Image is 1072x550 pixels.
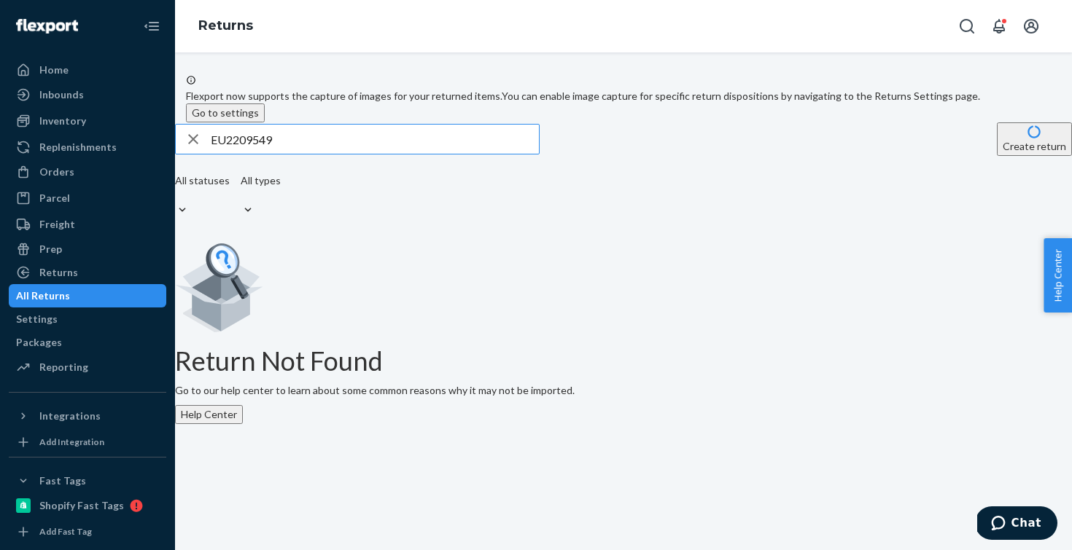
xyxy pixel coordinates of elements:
[39,217,75,232] div: Freight
[9,355,166,379] a: Reporting
[1017,12,1046,41] button: Open account menu
[9,469,166,492] button: Fast Tags
[9,160,166,184] a: Orders
[186,103,265,122] button: Go to settings
[9,109,166,133] a: Inventory
[9,307,166,331] a: Settings
[9,237,166,261] a: Prep
[39,409,101,423] div: Integrations
[9,58,166,82] a: Home
[137,12,166,41] button: Close Navigation
[175,239,263,332] img: Empty list
[39,525,92,538] div: Add Fast Tag
[9,186,166,210] a: Parcel
[187,5,265,47] ol: breadcrumbs
[9,284,166,307] a: All Returns
[9,83,166,106] a: Inbounds
[1044,238,1072,313] button: Help Center
[198,17,253,34] a: Returns
[241,173,281,188] div: All types
[39,165,74,179] div: Orders
[39,114,86,128] div: Inventory
[39,242,62,256] div: Prep
[175,347,1072,376] h1: Return Not Found
[39,191,70,205] div: Parcel
[9,135,166,159] a: Replenishments
[977,506,1057,543] iframe: Abre un widget desde donde se puede chatear con uno de los agentes
[186,90,502,102] span: Flexport now supports the capture of images for your returned items.
[175,383,1072,398] p: Go to our help center to learn about some common reasons why it may not be imported.
[9,261,166,284] a: Returns
[9,213,166,236] a: Freight
[39,498,124,513] div: Shopify Fast Tags
[984,12,1014,41] button: Open notifications
[39,87,84,102] div: Inbounds
[502,90,980,102] span: You can enable image capture for specific return dispositions by navigating to the Returns Settin...
[9,404,166,428] button: Integrations
[211,125,539,154] input: Search returns by rma, id, tracking number
[9,494,166,517] a: Shopify Fast Tags
[39,474,86,488] div: Fast Tags
[9,523,166,541] a: Add Fast Tag
[16,288,70,303] div: All Returns
[39,63,69,77] div: Home
[16,19,78,34] img: Flexport logo
[9,331,166,354] a: Packages
[39,140,117,154] div: Replenishments
[39,360,88,374] div: Reporting
[997,122,1072,156] button: Create return
[952,12,982,41] button: Open Search Box
[39,436,104,448] div: Add Integration
[9,433,166,451] a: Add Integration
[39,265,78,280] div: Returns
[175,405,243,424] button: Help Center
[175,173,230,188] div: All statuses
[16,312,58,326] div: Settings
[16,335,62,350] div: Packages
